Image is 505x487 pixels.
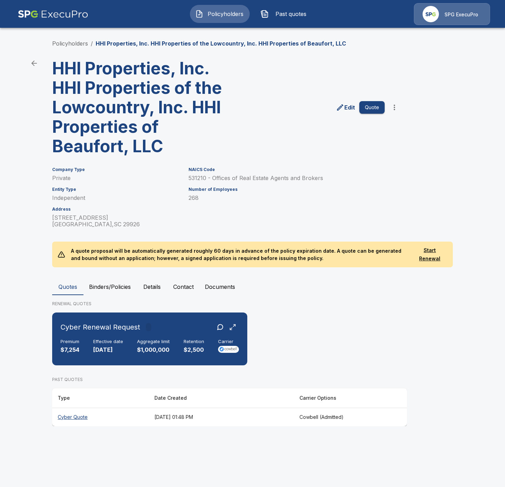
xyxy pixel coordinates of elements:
[189,195,385,201] p: 268
[61,346,79,354] p: $7,254
[52,278,453,295] div: policyholder tabs
[272,10,310,18] span: Past quotes
[149,408,294,426] th: [DATE] 01:48 PM
[91,39,93,48] li: /
[52,175,180,181] p: Private
[52,388,149,408] th: Type
[168,278,199,295] button: Contact
[52,207,180,212] h6: Address
[93,339,123,344] h6: Effective date
[412,244,447,265] button: Start Renewal
[52,59,224,156] h3: HHI Properties, Inc. HHI Properties of the Lowcountry, Inc. HHI Properties of Beaufort, LLC
[387,100,401,114] button: more
[27,56,41,70] a: back
[149,388,294,408] th: Date Created
[199,278,241,295] button: Documents
[189,187,385,192] h6: Number of Employees
[444,11,478,18] p: SPG ExecuPro
[335,102,356,113] a: edit
[61,322,140,333] h6: Cyber Renewal Request
[255,5,315,23] button: Past quotes IconPast quotes
[414,3,490,25] a: Agency IconSPG ExecuPro
[52,301,453,307] p: RENEWAL QUOTES
[52,376,407,383] p: PAST QUOTES
[96,39,346,48] p: HHI Properties, Inc. HHI Properties of the Lowcountry, Inc. HHI Properties of Beaufort, LLC
[83,278,136,295] button: Binders/Policies
[93,346,123,354] p: [DATE]
[52,388,407,426] table: responsive table
[52,40,88,47] a: Policyholders
[359,101,385,114] button: Quote
[190,5,250,23] button: Policyholders IconPolicyholders
[294,408,407,426] th: Cowbell (Admitted)
[52,39,346,48] nav: breadcrumb
[195,10,203,18] img: Policyholders Icon
[423,6,439,22] img: Agency Icon
[136,278,168,295] button: Details
[260,10,269,18] img: Past quotes Icon
[52,408,149,426] th: Cyber Quote
[344,103,355,112] p: Edit
[294,388,407,408] th: Carrier Options
[52,214,180,228] p: [STREET_ADDRESS] [GEOGRAPHIC_DATA] , SC 29926
[137,339,170,344] h6: Aggregate limit
[218,346,239,353] img: Carrier
[184,339,204,344] h6: Retention
[206,10,245,18] span: Policyholders
[18,3,88,25] img: AA Logo
[52,187,180,192] h6: Entity Type
[189,175,385,181] p: 531210 - Offices of Real Estate Agents and Brokers
[65,242,412,267] p: A quote proposal will be automatically generated roughly 60 days in advance of the policy expirat...
[184,346,204,354] p: $2,500
[189,167,385,172] h6: NAICS Code
[61,339,79,344] h6: Premium
[52,167,180,172] h6: Company Type
[52,278,83,295] button: Quotes
[52,195,180,201] p: Independent
[218,339,239,344] h6: Carrier
[137,346,170,354] p: $1,000,000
